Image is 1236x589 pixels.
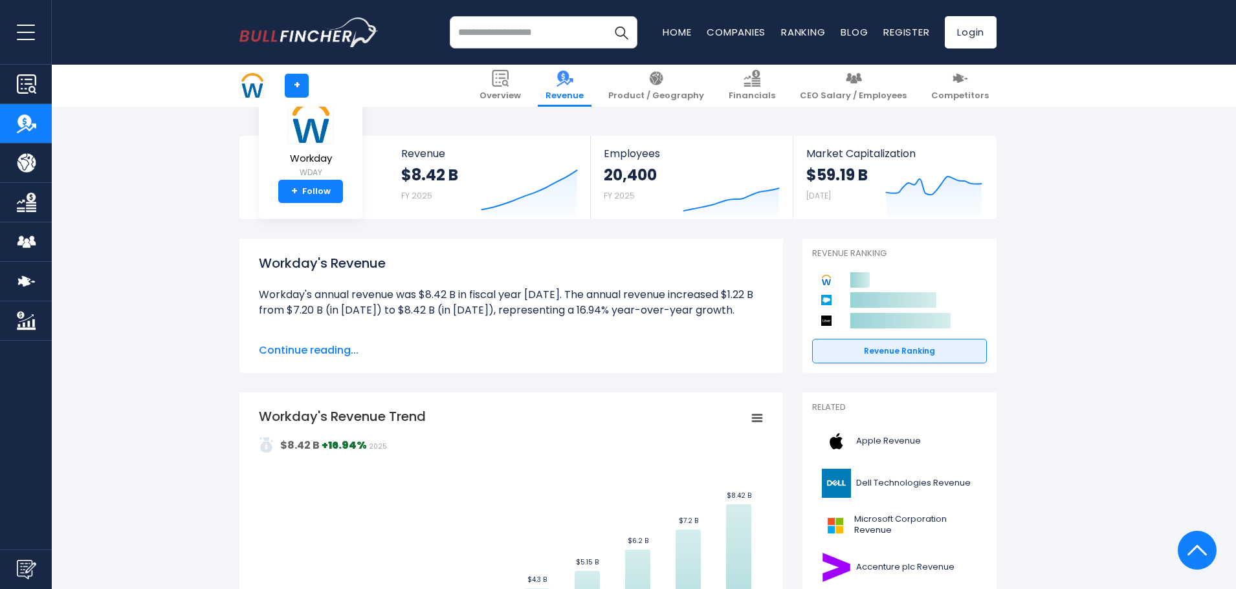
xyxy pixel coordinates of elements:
[812,248,987,259] p: Revenue Ranking
[288,153,333,164] span: Workday
[819,272,834,288] img: Workday competitors logo
[945,16,997,48] a: Login
[239,17,379,47] img: bullfincher logo
[812,402,987,413] p: Related
[472,65,529,107] a: Overview
[820,469,852,498] img: DELL logo
[793,136,995,219] a: Market Capitalization $59.19 B [DATE]
[240,73,265,98] img: WDAY logo
[820,553,852,582] img: ACN logo
[806,190,831,201] small: [DATE]
[608,91,704,102] span: Product / Geography
[812,508,987,543] a: Microsoft Corporation Revenue
[259,407,426,425] tspan: Workday's Revenue Trend
[923,65,997,107] a: Competitors
[883,25,929,39] a: Register
[707,25,766,39] a: Companies
[812,339,987,363] a: Revenue Ranking
[287,100,334,180] a: Workday WDAY
[259,334,764,380] li: Workday's quarterly revenue was $2.23 B in the quarter ending [DATE]. The quarterly revenue incre...
[820,511,850,540] img: MSFT logo
[259,253,764,273] h1: Workday's Revenue
[729,91,775,102] span: Financials
[401,190,432,201] small: FY 2025
[480,91,521,102] span: Overview
[259,437,274,453] img: addasd
[538,65,591,107] a: Revenue
[576,557,599,567] text: $5.15 B
[806,165,868,185] strong: $59.19 B
[819,313,834,328] img: Uber Technologies competitors logo
[841,25,868,39] a: Blog
[679,516,698,526] text: $7.2 B
[781,25,825,39] a: Ranking
[800,91,907,102] span: CEO Salary / Employees
[278,180,343,203] a: +Follow
[591,136,792,219] a: Employees 20,400 FY 2025
[601,65,712,107] a: Product / Geography
[259,287,764,318] li: Workday's annual revenue was $8.42 B in fiscal year [DATE]. The annual revenue increased $1.22 B ...
[291,186,298,197] strong: +
[285,74,309,98] a: +
[604,147,779,160] span: Employees
[604,165,657,185] strong: 20,400
[812,423,987,459] a: Apple Revenue
[546,91,584,102] span: Revenue
[604,190,635,201] small: FY 2025
[628,536,648,546] text: $6.2 B
[820,427,852,456] img: AAPL logo
[812,466,987,501] a: Dell Technologies Revenue
[727,491,751,500] text: $8.42 B
[288,100,333,144] img: WDAY logo
[819,292,834,308] img: Salesforce competitors logo
[401,165,458,185] strong: $8.42 B
[322,438,367,453] strong: +16.94%
[806,147,982,160] span: Market Capitalization
[259,343,764,358] span: Continue reading...
[812,550,987,585] a: Accenture plc Revenue
[931,91,989,102] span: Competitors
[792,65,914,107] a: CEO Salary / Employees
[605,16,637,48] button: Search
[527,575,547,584] text: $4.3 B
[280,438,320,453] strong: $8.42 B
[369,442,387,451] span: 2025
[663,25,691,39] a: Home
[401,147,578,160] span: Revenue
[721,65,783,107] a: Financials
[388,136,591,219] a: Revenue $8.42 B FY 2025
[239,17,379,47] a: Go to homepage
[288,167,333,178] small: WDAY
